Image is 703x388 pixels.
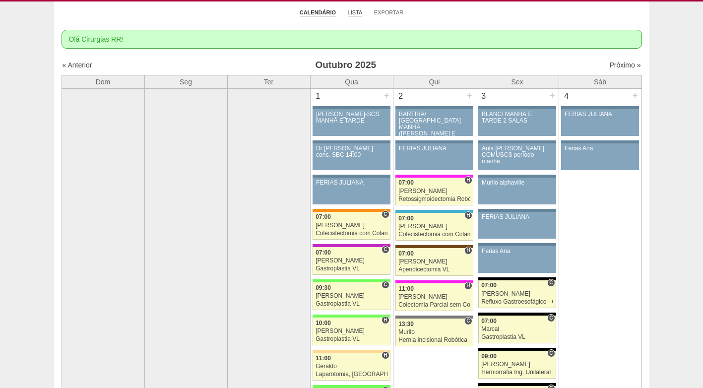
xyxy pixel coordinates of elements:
[382,316,389,324] span: Hospital
[316,230,387,237] div: Colecistectomia com Colangiografia VL
[478,383,556,386] div: Key: Blanc
[395,106,473,109] div: Key: Aviso
[565,145,636,152] div: Ferias Ana
[316,363,387,370] div: Geraldo
[311,89,326,104] div: 1
[559,75,641,88] th: Sáb
[478,246,556,273] a: Ferias Ana
[481,318,497,324] span: 07:00
[481,282,497,289] span: 07:00
[316,336,387,342] div: Gastroplastia VL
[393,89,409,104] div: 2
[609,61,640,69] a: Próximo »
[316,355,331,362] span: 11:00
[398,223,470,230] div: [PERSON_NAME]
[395,140,473,143] div: Key: Aviso
[313,143,390,170] a: Dr [PERSON_NAME] cons. SBC 14:00
[398,231,470,238] div: Colecistectomia com Colangiografia VL
[482,145,553,165] div: Aula [PERSON_NAME] COMUSCS período manha
[313,140,390,143] div: Key: Aviso
[63,61,92,69] a: « Anterior
[313,282,390,310] a: C 09:30 [PERSON_NAME] Gastroplastia VL
[398,188,470,194] div: [PERSON_NAME]
[398,337,470,343] div: Hernia incisional Robótica
[395,143,473,170] a: FERIAS JULIANA
[464,176,472,184] span: Hospital
[398,329,470,335] div: Murilo
[395,210,473,213] div: Key: Neomater
[395,316,473,319] div: Key: Santa Catarina
[481,353,497,360] span: 09:00
[316,213,331,220] span: 07:00
[481,334,553,340] div: Gastroplastia VL
[313,315,390,318] div: Key: Brasil
[464,282,472,290] span: Hospital
[313,350,390,353] div: Key: Bartira
[561,109,639,136] a: FERIAS JULIANA
[478,178,556,204] a: Murilo alphaville
[478,316,556,343] a: C 07:00 Marcal Gastroplastia VL
[313,109,390,136] a: [PERSON_NAME]-SCS MANHÃ E TARDE
[398,250,414,257] span: 07:00
[478,175,556,178] div: Key: Aviso
[481,361,553,368] div: [PERSON_NAME]
[482,214,553,220] div: FERIAS JULIANA
[313,385,390,388] div: Key: Brasil
[482,180,553,186] div: Murilo alphaville
[481,369,553,376] div: Herniorrafia Ing. Unilateral VL
[478,106,556,109] div: Key: Aviso
[398,179,414,186] span: 07:00
[395,319,473,346] a: C 13:30 Murilo Hernia incisional Robótica
[313,353,390,381] a: H 11:00 Geraldo Laparotomia, [GEOGRAPHIC_DATA], Drenagem, Bridas VL
[482,111,553,124] div: BLANC/ MANHÃ E TARDE 2 SALAS
[476,75,559,88] th: Sex
[478,243,556,246] div: Key: Aviso
[398,259,470,265] div: [PERSON_NAME]
[398,215,414,222] span: 07:00
[481,299,553,305] div: Refluxo Gastroesofágico - Cirurgia VL
[547,279,555,287] span: Consultório
[478,212,556,239] a: FERIAS JULIANA
[476,89,492,104] div: 3
[561,140,639,143] div: Key: Aviso
[631,89,639,102] div: +
[313,318,390,345] a: H 10:00 [PERSON_NAME] Gastroplastia VL
[316,222,387,229] div: [PERSON_NAME]
[313,279,390,282] div: Key: Brasil
[313,175,390,178] div: Key: Aviso
[310,75,393,88] th: Qua
[316,301,387,307] div: Gastroplastia VL
[227,75,310,88] th: Ter
[395,283,473,311] a: H 11:00 [PERSON_NAME] Colectomia Parcial sem Colostomia VL
[382,210,389,218] span: Consultório
[395,175,473,178] div: Key: Pro Matre
[478,348,556,351] div: Key: Blanc
[62,30,642,49] div: Olá Cirurgias RR!
[62,75,144,88] th: Dom
[144,75,227,88] th: Seg
[395,213,473,241] a: H 07:00 [PERSON_NAME] Colecistectomia com Colangiografia VL
[201,58,490,72] h3: Outubro 2025
[395,280,473,283] div: Key: Pro Matre
[478,109,556,136] a: BLANC/ MANHÃ E TARDE 2 SALAS
[313,106,390,109] div: Key: Aviso
[395,109,473,136] a: BARTIRA/ [GEOGRAPHIC_DATA] MANHÃ ([PERSON_NAME] E ANA)/ SANTA JOANA -TARDE
[559,89,575,104] div: 4
[482,248,553,255] div: Ferias Ana
[398,294,470,300] div: [PERSON_NAME]
[393,75,476,88] th: Qui
[478,313,556,316] div: Key: Blanc
[478,143,556,170] a: Aula [PERSON_NAME] COMUSCS período manha
[316,328,387,334] div: [PERSON_NAME]
[382,351,389,359] span: Hospital
[561,143,639,170] a: Ferias Ana
[313,209,390,212] div: Key: São Luiz - SCS
[382,281,389,289] span: Consultório
[398,302,470,308] div: Colectomia Parcial sem Colostomia VL
[300,9,336,16] a: Calendário
[374,9,404,16] a: Exportar
[465,89,474,102] div: +
[478,209,556,212] div: Key: Aviso
[478,277,556,280] div: Key: Blanc
[398,285,414,292] span: 11:00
